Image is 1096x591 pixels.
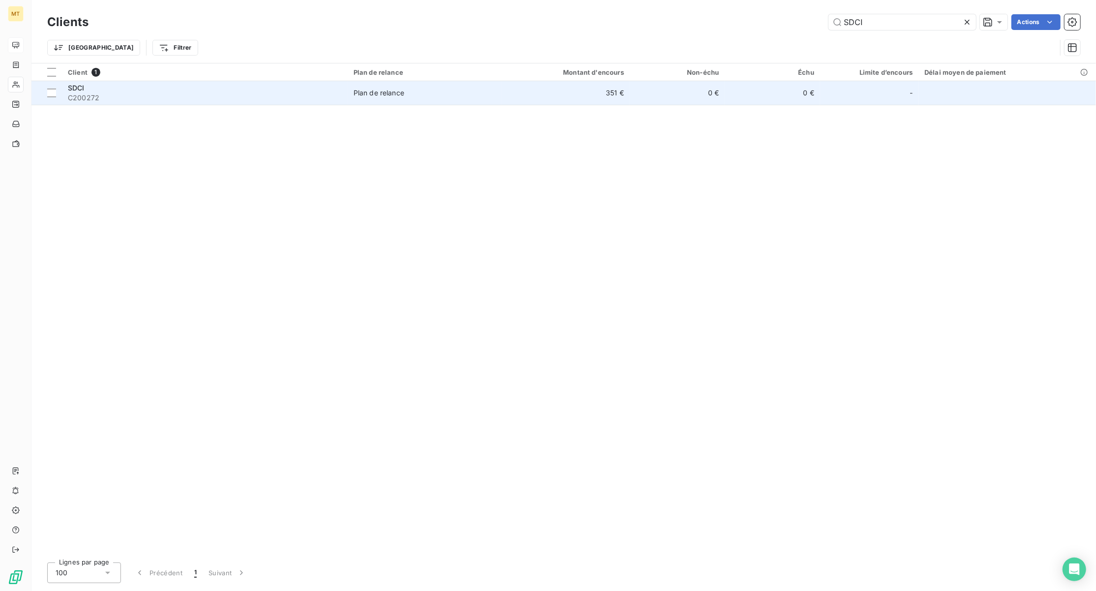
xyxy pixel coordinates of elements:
div: Open Intercom Messenger [1063,558,1086,581]
input: Rechercher [829,14,976,30]
span: 1 [91,68,100,77]
div: Non-échu [636,68,719,76]
h3: Clients [47,13,89,31]
div: Plan de relance [354,68,497,76]
div: Montant d'encours [508,68,623,76]
td: 351 € [502,81,629,105]
button: Actions [1011,14,1061,30]
img: Logo LeanPay [8,569,24,585]
span: 100 [56,568,67,578]
td: 0 € [725,81,820,105]
span: SDCI [68,84,85,92]
button: [GEOGRAPHIC_DATA] [47,40,140,56]
div: MT [8,6,24,22]
div: Délai moyen de paiement [924,68,1090,76]
span: - [910,88,913,98]
td: 0 € [630,81,725,105]
span: C200272 [68,93,342,103]
button: Filtrer [152,40,198,56]
div: Plan de relance [354,88,404,98]
span: Client [68,68,88,76]
div: Échu [731,68,814,76]
span: 1 [194,568,197,578]
button: Précédent [129,562,188,583]
div: Limite d’encours [826,68,913,76]
button: 1 [188,562,203,583]
button: Suivant [203,562,252,583]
